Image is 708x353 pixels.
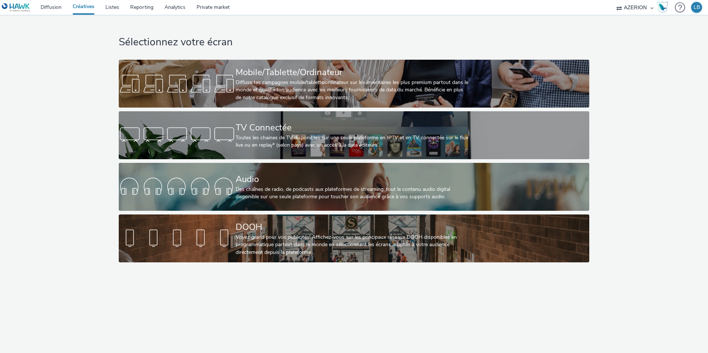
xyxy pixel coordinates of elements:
[236,221,469,234] div: DOOH
[2,3,30,12] img: undefined Logo
[236,79,469,101] div: Diffuse tes campagnes mobile/tablette/ordinateur sur les inventaires les plus premium partout dan...
[236,134,469,149] div: Toutes les chaines de TV disponibles sur une seule plateforme en IPTV et en TV connectée sur le f...
[657,1,671,13] a: Hawk Academy
[657,1,668,13] img: Hawk Academy
[236,186,469,201] div: Des chaînes de radio, de podcasts aux plateformes de streaming: tout le contenu audio digital dis...
[236,66,469,79] div: Mobile/Tablette/Ordinateur
[119,214,589,262] a: DOOHVoyez grand pour vos publicités! Affichez-vous sur les principaux réseaux DOOH disponibles en...
[236,121,469,134] div: TV Connectée
[119,60,589,108] a: Mobile/Tablette/OrdinateurDiffuse tes campagnes mobile/tablette/ordinateur sur les inventaires le...
[236,173,469,186] div: Audio
[236,234,469,256] div: Voyez grand pour vos publicités! Affichez-vous sur les principaux réseaux DOOH disponibles en pro...
[119,163,589,211] a: AudioDes chaînes de radio, de podcasts aux plateformes de streaming: tout le contenu audio digita...
[119,111,589,159] a: TV ConnectéeToutes les chaines de TV disponibles sur une seule plateforme en IPTV et en TV connec...
[694,2,700,13] div: LB
[119,35,589,49] h1: Sélectionnez votre écran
